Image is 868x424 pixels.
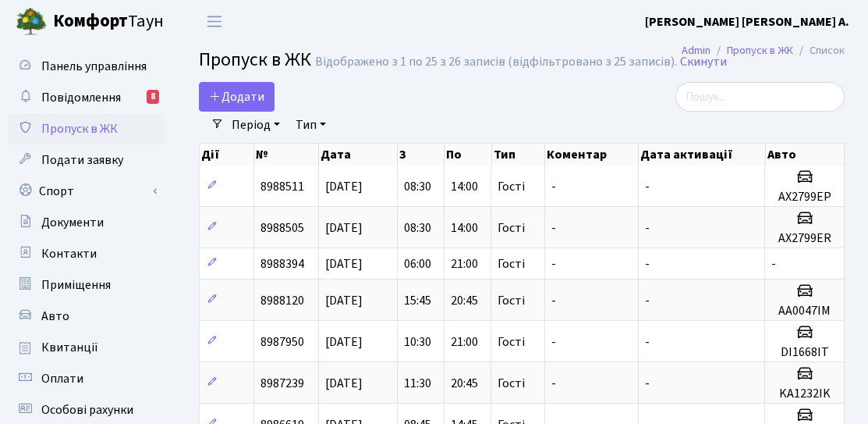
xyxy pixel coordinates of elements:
[451,375,478,392] span: 20:45
[8,144,164,176] a: Подати заявку
[451,255,478,273] span: 21:00
[8,176,164,207] a: Спорт
[492,144,545,166] th: Тип
[325,375,363,392] span: [DATE]
[41,308,69,325] span: Авто
[404,255,431,273] span: 06:00
[551,333,556,351] span: -
[260,375,304,392] span: 8987239
[260,255,304,273] span: 8988394
[41,58,147,75] span: Панель управління
[325,255,363,273] span: [DATE]
[451,292,478,309] span: 20:45
[771,345,838,360] h5: DI1668IT
[8,363,164,394] a: Оплати
[254,144,319,166] th: №
[451,178,478,195] span: 14:00
[325,333,363,351] span: [DATE]
[8,238,164,269] a: Контакти
[451,219,478,237] span: 14:00
[551,178,556,195] span: -
[53,9,164,35] span: Таун
[404,219,431,237] span: 08:30
[8,332,164,363] a: Квитанції
[147,90,159,104] div: 8
[41,245,97,262] span: Контакти
[41,151,123,169] span: Подати заявку
[771,190,838,205] h5: AX2799EP
[645,292,650,309] span: -
[41,214,104,231] span: Документи
[41,276,111,294] span: Приміщення
[41,89,121,106] span: Повідомлення
[398,144,445,166] th: З
[639,144,765,166] th: Дата активації
[325,292,363,309] span: [DATE]
[209,88,264,105] span: Додати
[41,120,118,137] span: Пропуск в ЖК
[645,375,650,392] span: -
[645,178,650,195] span: -
[771,255,776,273] span: -
[682,42,710,59] a: Admin
[325,178,363,195] span: [DATE]
[16,6,47,37] img: logo.png
[199,82,275,112] a: Додати
[41,339,98,356] span: Квитанції
[260,333,304,351] span: 8987950
[675,82,845,112] input: Пошук...
[498,258,525,270] span: Гості
[771,304,838,319] h5: AA0047IM
[41,401,133,419] span: Особові рахунки
[498,180,525,193] span: Гості
[658,34,868,67] nav: breadcrumb
[551,292,556,309] span: -
[498,336,525,348] span: Гості
[260,219,304,237] span: 8988505
[793,42,845,59] li: Список
[498,377,525,390] span: Гості
[645,255,650,273] span: -
[319,144,398,166] th: Дата
[551,255,556,273] span: -
[727,42,793,59] a: Пропуск в ЖК
[260,178,304,195] span: 8988511
[551,219,556,237] span: -
[8,82,164,113] a: Повідомлення8
[200,144,254,166] th: Дії
[8,207,164,238] a: Документи
[766,144,845,166] th: Авто
[404,178,431,195] span: 08:30
[289,112,332,138] a: Тип
[680,55,727,69] a: Скинути
[195,9,234,34] button: Переключити навігацію
[404,292,431,309] span: 15:45
[645,219,650,237] span: -
[404,333,431,351] span: 10:30
[451,333,478,351] span: 21:00
[8,301,164,332] a: Авто
[498,222,525,234] span: Гості
[645,12,849,31] a: [PERSON_NAME] [PERSON_NAME] А.
[404,375,431,392] span: 11:30
[199,46,311,73] span: Пропуск в ЖК
[8,113,164,144] a: Пропуск в ЖК
[771,387,838,401] h5: KA1232IK
[771,231,838,246] h5: AX2799ER
[545,144,639,166] th: Коментар
[260,292,304,309] span: 8988120
[53,9,128,34] b: Комфорт
[8,51,164,82] a: Панель управління
[498,294,525,307] span: Гості
[41,370,83,387] span: Оплати
[8,269,164,301] a: Приміщення
[645,333,650,351] span: -
[445,144,491,166] th: По
[225,112,286,138] a: Період
[551,375,556,392] span: -
[325,219,363,237] span: [DATE]
[645,13,849,30] b: [PERSON_NAME] [PERSON_NAME] А.
[315,55,677,69] div: Відображено з 1 по 25 з 26 записів (відфільтровано з 25 записів).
